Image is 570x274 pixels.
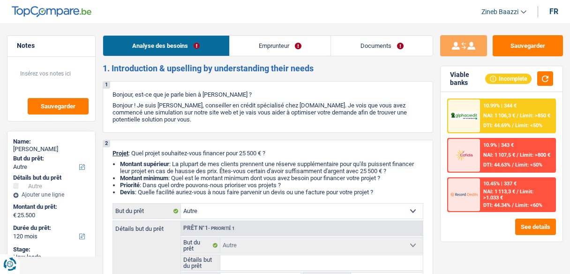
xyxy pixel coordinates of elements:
span: / [512,202,514,208]
span: Devis [120,189,135,196]
span: Limit: <60% [515,202,542,208]
a: Documents [331,36,433,56]
strong: Montant supérieur [120,160,169,167]
strong: Priorité [120,182,140,189]
div: Viable banks [450,71,485,87]
img: AlphaCredit [450,112,478,120]
li: : Quel est le montant minimum dont vous avez besoin pour financer votre projet ? [120,175,423,182]
img: TopCompare Logo [12,6,91,17]
div: 10.99% | 344 € [483,103,517,109]
a: Emprunteur [230,36,331,56]
div: 1 [103,82,110,89]
span: Limit: >850 € [520,113,550,119]
label: Montant du prêt: [13,203,88,211]
li: : Dans quel ordre pouvons-nous prioriser vos projets ? [120,182,423,189]
span: Limit: <50% [515,162,542,168]
button: See details [515,219,556,235]
h5: Notes [17,42,86,50]
label: Détails but du prêt [181,255,220,270]
span: € [13,212,16,219]
span: NAI: 1 113,3 € [483,189,515,195]
label: Détails but du prêt [113,221,180,232]
div: 2 [103,140,110,147]
label: But du prêt: [13,155,88,162]
img: Record Credits [450,188,478,201]
div: Ajouter une ligne [13,191,90,198]
span: Limit: >1.033 € [483,189,533,201]
img: Cofidis [450,148,478,162]
label: Durée du prêt: [13,224,88,232]
label: But du prêt [113,204,181,219]
p: Bonjour ! Je suis [PERSON_NAME], conseiller en crédit spécialisé chez [DOMAIN_NAME]. Je vois que ... [112,102,423,123]
p: : Quel projet souhaitez-vous financer pour 25 500 € ? [112,150,423,157]
button: Sauvegarder [493,35,563,56]
span: Limit: >800 € [520,152,550,158]
span: Zineb Baazzi [481,8,518,16]
div: 10.9% | 343 € [483,142,514,148]
span: / [512,122,514,129]
h2: 1. Introduction & upselling by understanding their needs [103,63,433,74]
p: Bonjour, est-ce que je parle bien à [PERSON_NAME] ? [112,91,423,98]
div: Incomplete [485,74,532,84]
span: / [517,189,518,195]
span: Projet [112,150,128,157]
div: Stage: [13,246,90,253]
span: DTI: 44.63% [483,162,510,168]
a: Analyse des besoins [103,36,229,56]
span: / [517,152,518,158]
div: Détails but du prêt [13,174,90,182]
div: New leads [13,253,90,261]
div: 10.45% | 337 € [483,181,517,187]
span: - Priorité 1 [208,226,235,231]
li: : Quelle facilité auriez-vous à nous faire parvenir un devis ou une facture pour votre projet ? [120,189,423,196]
div: Prêt n°1 [181,225,237,231]
span: Sauvegarder [41,103,75,109]
span: DTI: 44.34% [483,202,510,208]
span: / [512,162,514,168]
span: NAI: 1 107,5 € [483,152,515,158]
span: Limit: <50% [515,122,542,129]
span: / [517,113,518,119]
span: DTI: 44.69% [483,122,510,129]
div: fr [549,7,558,16]
div: [PERSON_NAME] [13,145,90,153]
button: Sauvegarder [28,98,89,114]
strong: Montant minimum [120,175,168,182]
span: NAI: 1 106,3 € [483,113,515,119]
a: Zineb Baazzi [474,4,526,20]
div: Name: [13,138,90,145]
label: But du prêt [181,238,220,253]
li: : La plupart de mes clients prennent une réserve supplémentaire pour qu'ils puissent financer leu... [120,160,423,175]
